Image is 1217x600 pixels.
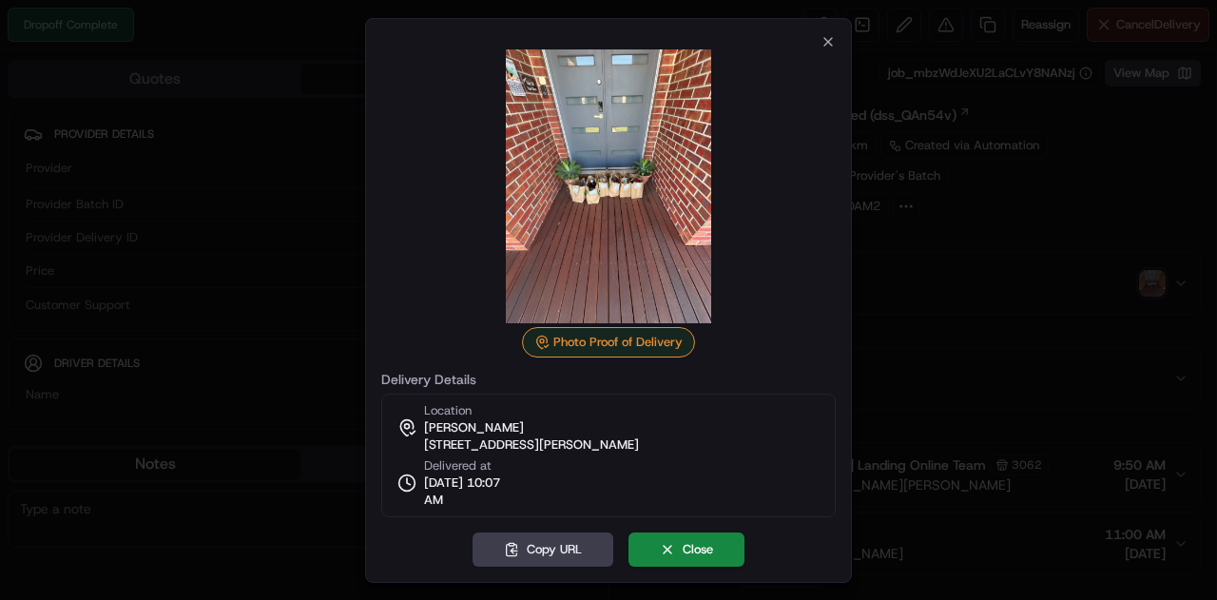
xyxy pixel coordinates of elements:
[522,327,695,358] div: Photo Proof of Delivery
[628,532,744,567] button: Close
[472,49,745,323] img: photo_proof_of_delivery image
[424,402,472,419] span: Location
[381,373,836,386] label: Delivery Details
[424,474,512,509] span: [DATE] 10:07 AM
[424,436,639,454] span: [STREET_ADDRESS][PERSON_NAME]
[424,457,512,474] span: Delivered at
[424,419,524,436] span: [PERSON_NAME]
[473,532,613,567] button: Copy URL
